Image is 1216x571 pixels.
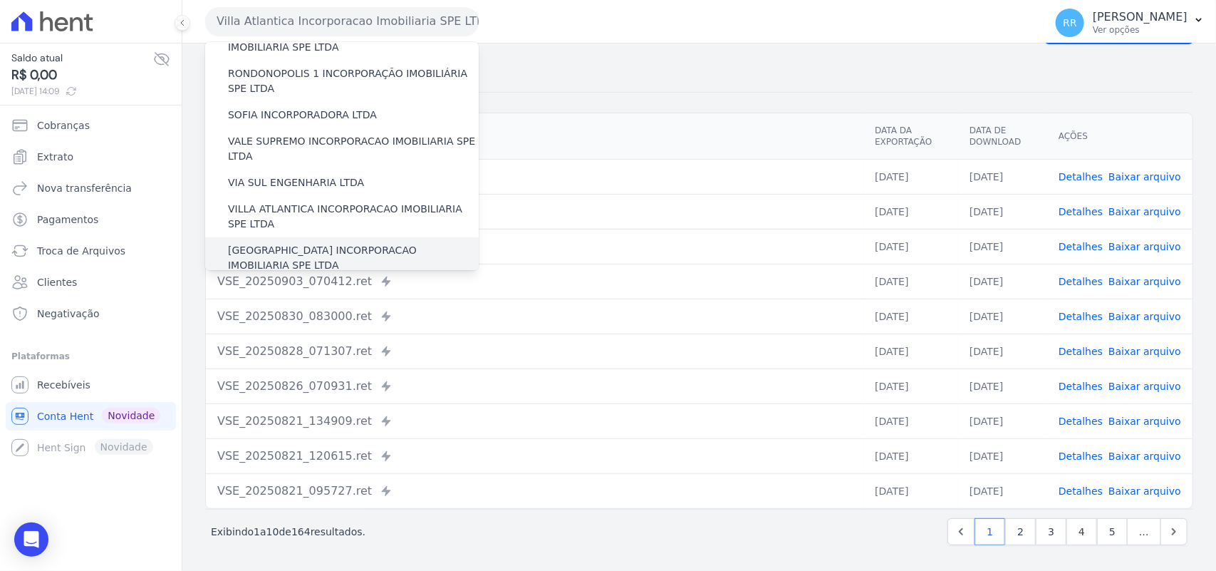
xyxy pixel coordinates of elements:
[102,408,160,423] span: Novidade
[254,526,260,537] span: 1
[228,175,364,190] label: VIA SUL ENGENHARIA LTDA
[37,275,77,289] span: Clientes
[863,159,958,194] td: [DATE]
[958,229,1047,264] td: [DATE]
[958,438,1047,473] td: [DATE]
[1108,346,1181,357] a: Baixar arquivo
[1108,381,1181,392] a: Baixar arquivo
[863,194,958,229] td: [DATE]
[863,403,958,438] td: [DATE]
[266,526,279,537] span: 10
[6,371,176,399] a: Recebíveis
[6,174,176,202] a: Nova transferência
[217,343,852,360] div: VSE_20250828_071307.ret
[1160,518,1188,545] a: Next
[217,273,852,290] div: VSE_20250903_070412.ret
[228,108,377,123] label: SOFIA INCORPORADORA LTDA
[1108,451,1181,462] a: Baixar arquivo
[958,334,1047,369] td: [DATE]
[291,526,311,537] span: 164
[863,473,958,508] td: [DATE]
[228,243,479,273] label: [GEOGRAPHIC_DATA] INCORPORACAO IMOBILIARIA SPE LTDA
[1059,276,1103,287] a: Detalhes
[958,264,1047,299] td: [DATE]
[37,378,90,392] span: Recebíveis
[217,203,852,220] div: VSE_20250908_083000.ret
[1059,171,1103,182] a: Detalhes
[11,51,153,66] span: Saldo atual
[1066,518,1097,545] a: 4
[14,523,48,557] div: Open Intercom Messenger
[217,413,852,430] div: VSE_20250821_134909.ret
[217,168,852,185] div: VSE_20250909_072128.ret
[1108,416,1181,427] a: Baixar arquivo
[1059,381,1103,392] a: Detalhes
[1047,113,1192,160] th: Ações
[1059,346,1103,357] a: Detalhes
[37,181,132,195] span: Nova transferência
[1059,241,1103,252] a: Detalhes
[211,525,365,539] p: Exibindo a de resultados.
[37,409,93,423] span: Conta Hent
[206,113,863,160] th: Arquivo
[863,264,958,299] td: [DATE]
[1059,416,1103,427] a: Detalhes
[37,150,73,164] span: Extrato
[11,85,153,98] span: [DATE] 14:09
[975,518,1005,545] a: 1
[6,237,176,265] a: Troca de Arquivos
[217,448,852,465] div: VSE_20250821_120615.ret
[1059,485,1103,497] a: Detalhes
[958,299,1047,334] td: [DATE]
[228,134,479,164] label: VALE SUPREMO INCORPORACAO IMOBILIARIA SPE LTDA
[863,113,958,160] th: Data da Exportação
[1059,311,1103,322] a: Detalhes
[37,244,125,258] span: Troca de Arquivos
[863,369,958,403] td: [DATE]
[863,334,958,369] td: [DATE]
[958,159,1047,194] td: [DATE]
[947,518,975,545] a: Previous
[1108,485,1181,497] a: Baixar arquivo
[6,402,176,431] a: Conta Hent Novidade
[958,473,1047,508] td: [DATE]
[37,307,100,321] span: Negativação
[958,113,1047,160] th: Data de Download
[1108,241,1181,252] a: Baixar arquivo
[1108,171,1181,182] a: Baixar arquivo
[1108,276,1181,287] a: Baixar arquivo
[863,229,958,264] td: [DATE]
[863,299,958,334] td: [DATE]
[1093,10,1188,24] p: [PERSON_NAME]
[6,111,176,140] a: Cobranças
[6,205,176,234] a: Pagamentos
[11,66,153,85] span: R$ 0,00
[37,212,98,227] span: Pagamentos
[1044,3,1216,43] button: RR [PERSON_NAME] Ver opções
[11,111,170,462] nav: Sidebar
[1097,518,1128,545] a: 5
[11,348,170,365] div: Plataformas
[228,66,479,96] label: RONDONOPOLIS 1 INCORPORAÇÃO IMOBILIÁRIA SPE LTDA
[217,378,852,395] div: VSE_20250826_070931.ret
[1127,518,1161,545] span: …
[217,238,852,255] div: VSE_20250903_105511.ret
[958,194,1047,229] td: [DATE]
[1005,518,1036,545] a: 2
[1063,18,1076,28] span: RR
[1059,206,1103,217] a: Detalhes
[6,143,176,171] a: Extrato
[958,369,1047,403] td: [DATE]
[37,118,90,133] span: Cobranças
[228,202,479,232] label: VILLA ATLANTICA INCORPORACAO IMOBILIARIA SPE LTDA
[6,268,176,297] a: Clientes
[1108,311,1181,322] a: Baixar arquivo
[958,403,1047,438] td: [DATE]
[1036,518,1066,545] a: 3
[217,308,852,325] div: VSE_20250830_083000.ret
[1108,206,1181,217] a: Baixar arquivo
[1093,24,1188,36] p: Ver opções
[205,7,479,36] button: Villa Atlantica Incorporacao Imobiliaria SPE LTDA
[217,483,852,500] div: VSE_20250821_095727.ret
[6,299,176,328] a: Negativação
